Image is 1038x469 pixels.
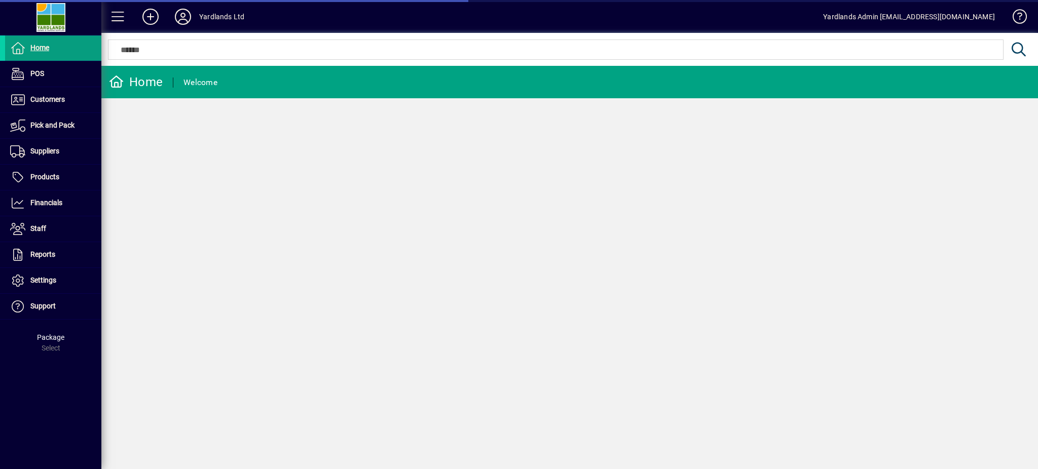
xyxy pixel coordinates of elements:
span: Package [37,333,64,341]
a: Knowledge Base [1005,2,1025,35]
div: Yardlands Ltd [199,9,244,25]
span: Support [30,302,56,310]
a: Staff [5,216,101,242]
a: Products [5,165,101,190]
a: Support [5,294,101,319]
a: POS [5,61,101,87]
div: Yardlands Admin [EMAIL_ADDRESS][DOMAIN_NAME] [823,9,995,25]
a: Pick and Pack [5,113,101,138]
span: Home [30,44,49,52]
button: Add [134,8,167,26]
span: Pick and Pack [30,121,75,129]
a: Suppliers [5,139,101,164]
a: Reports [5,242,101,267]
a: Financials [5,190,101,216]
span: Products [30,173,59,181]
span: Financials [30,199,62,207]
button: Profile [167,8,199,26]
span: Suppliers [30,147,59,155]
div: Welcome [183,74,217,91]
span: Customers [30,95,65,103]
span: POS [30,69,44,77]
span: Settings [30,276,56,284]
span: Reports [30,250,55,258]
span: Staff [30,224,46,232]
a: Customers [5,87,101,112]
div: Home [109,74,163,90]
a: Settings [5,268,101,293]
